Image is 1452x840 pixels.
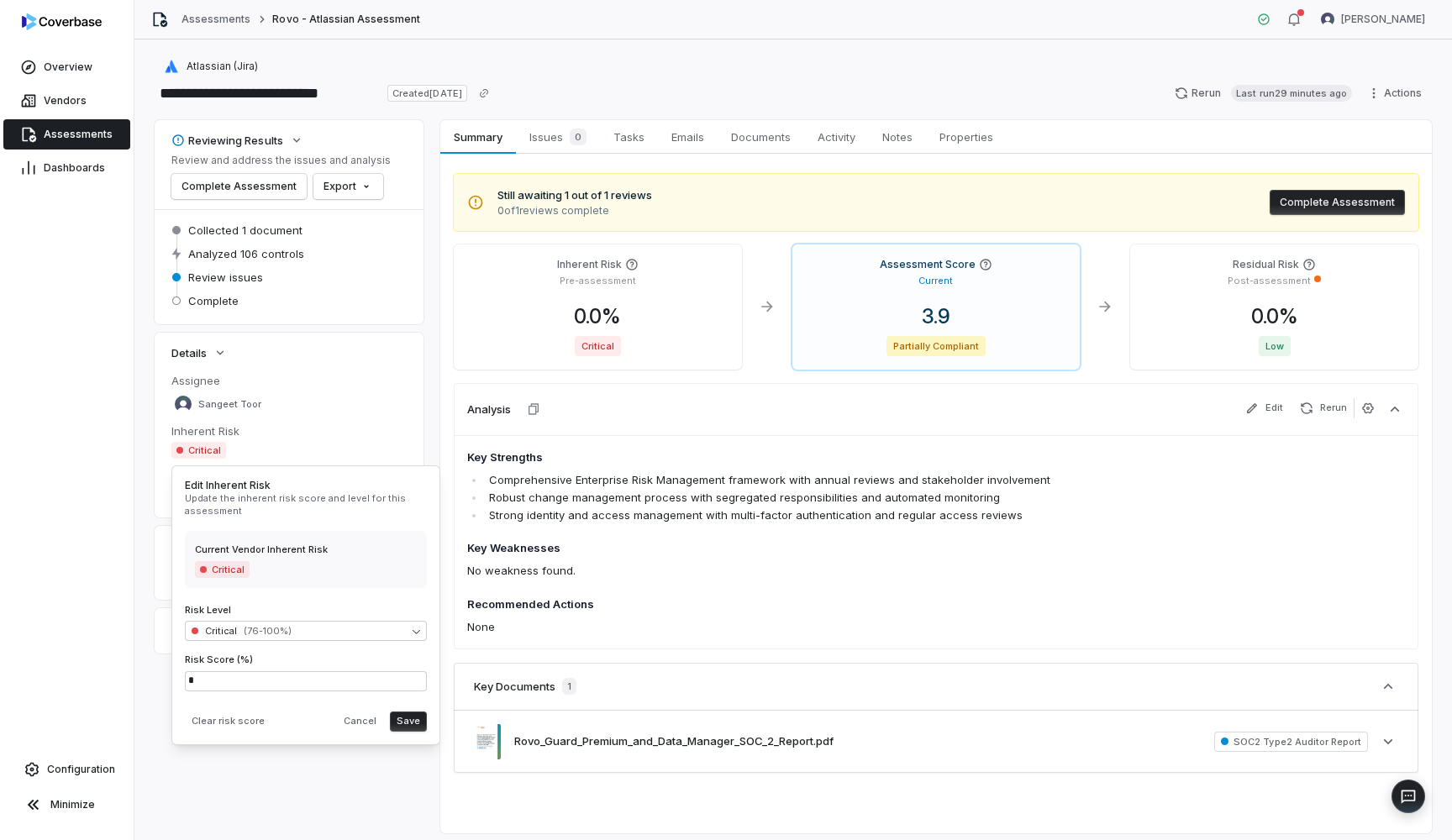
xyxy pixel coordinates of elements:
span: Dashboards [44,161,105,175]
a: Overview [3,52,130,82]
dt: Inherent Risk [171,423,407,438]
span: Notes [876,126,919,148]
h3: Key Documents [474,679,555,694]
span: 0.0 % [560,304,634,328]
p: Current [918,275,953,287]
span: Review issues [188,270,263,285]
span: [PERSON_NAME] [1341,13,1425,26]
p: Post-assessment [1228,275,1311,287]
img: Sangeet Toor avatar [175,396,192,412]
button: Rovo_Guard_Premium_and_Data_Manager_SOC_2_Report.pdf [514,733,834,750]
a: Configuration [7,754,127,785]
span: Critical [575,336,621,356]
span: Created [DATE] [387,85,466,102]
span: SOC2 Type2 Auditor Report [1214,732,1368,752]
p: Update the inherent risk score and level for this assessment [185,492,427,517]
label: Risk Score (%) [185,654,253,665]
h4: Residual Risk [1233,258,1299,271]
a: Dashboards [3,153,130,183]
span: Atlassian (Jira) [187,60,258,73]
span: Documents [724,126,797,148]
li: Strong identity and access management with multi-factor authentication and regular access reviews [485,507,1218,524]
h3: Analysis [467,402,511,417]
div: Reviewing Results [171,133,283,148]
button: RerunLast run29 minutes ago [1165,81,1362,106]
p: None [467,618,1218,636]
li: Robust change management process with segregated responsibilities and automated monitoring [485,489,1218,507]
button: Export [313,174,383,199]
span: Activity [811,126,862,148]
button: Clear risk score [185,711,271,732]
span: Critical [195,561,250,578]
span: Low [1259,336,1291,356]
button: Edit [1239,398,1290,418]
button: Details [166,338,232,368]
span: Last run 29 minutes ago [1231,85,1352,102]
span: Analyzed 106 controls [188,246,304,261]
li: Comprehensive Enterprise Risk Management framework with annual reviews and stakeholder involvement [485,471,1218,489]
span: Sangeet Toor [198,398,261,411]
button: Minimize [7,788,127,822]
h4: Assessment Score [880,258,976,271]
span: Properties [933,126,1000,148]
span: 1 [562,678,576,695]
span: Configuration [47,763,115,776]
h4: Recommended Actions [467,596,1218,613]
p: No weakness found. [467,562,1218,580]
h4: Inherent Risk [557,258,622,271]
a: Assessments [3,119,130,150]
p: Pre-assessment [560,275,636,287]
h4: Key Strengths [467,449,1218,466]
span: Complete [188,293,239,308]
a: Assessments [181,13,250,26]
span: Still awaiting 1 out of 1 reviews [497,187,652,204]
span: 0 [570,129,587,145]
img: 299e1d45c99b43f29b46811882d140db.jpg [474,724,501,759]
span: Overview [44,60,92,74]
button: https://atlassian.com/software/jira/Atlassian (Jira) [158,51,263,81]
span: Minimize [50,798,95,811]
dt: Assignee [171,373,407,388]
span: 0 of 1 reviews complete [497,204,652,218]
button: Save [390,711,427,732]
button: Copy link [469,78,499,108]
button: Garima Dhaundiyal avatar[PERSON_NAME] [1311,7,1435,32]
button: Complete Assessment [1270,190,1405,215]
span: Vendors [44,94,87,108]
span: 3.9 [908,304,964,328]
span: Tasks [607,126,651,148]
button: Cancel [337,711,383,732]
span: Critical [171,442,226,459]
p: Review and address the issues and analysis [171,154,391,167]
span: Collected 1 document [188,223,302,238]
span: Issues [523,125,593,149]
span: Summary [447,126,508,148]
button: Control Sets [166,531,260,561]
span: Assessments [44,128,113,141]
span: 0.0 % [1238,304,1312,328]
label: Current Vendor Inherent Risk [195,543,328,555]
h4: Key Weaknesses [467,540,1218,557]
button: Reviewing Results [166,125,308,155]
span: Partially Compliant [886,336,986,356]
a: Vendors [3,86,130,116]
span: Emails [665,126,711,148]
img: logo-D7KZi-bG.svg [22,13,102,30]
button: Rerun [1293,398,1354,418]
span: Rovo - Atlassian Assessment [272,13,420,26]
button: Actions [1362,81,1432,106]
label: Risk Level [185,604,231,616]
h4: Edit Inherent Risk [185,479,427,492]
button: Complete Assessment [171,174,307,199]
span: Details [171,345,207,360]
img: Garima Dhaundiyal avatar [1321,13,1334,26]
